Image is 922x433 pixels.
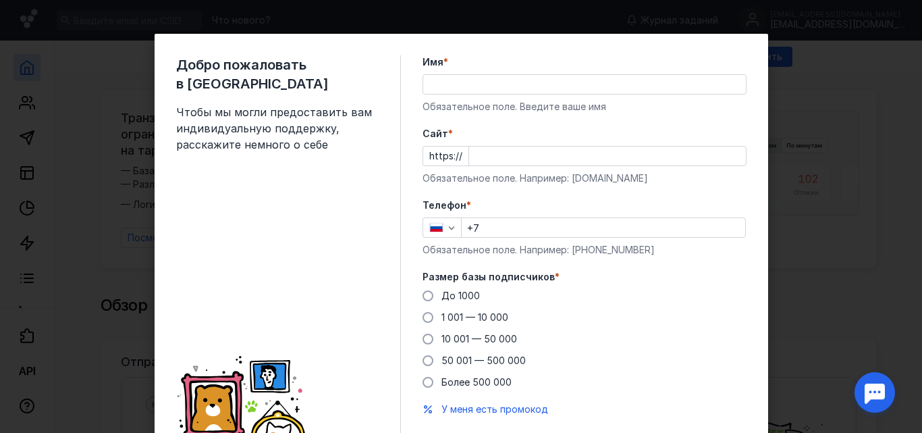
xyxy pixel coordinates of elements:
div: Обязательное поле. Например: [PHONE_NUMBER] [423,243,747,257]
span: До 1000 [441,290,480,301]
span: Cайт [423,127,448,141]
span: 10 001 — 50 000 [441,333,517,345]
span: Размер базы подписчиков [423,270,555,284]
span: У меня есть промокод [441,403,548,415]
span: Более 500 000 [441,376,512,388]
span: Чтобы мы могли предоставить вам индивидуальную поддержку, расскажите немного о себе [176,104,379,153]
span: Имя [423,55,443,69]
span: 50 001 — 500 000 [441,355,526,366]
span: Телефон [423,199,466,212]
button: У меня есть промокод [441,403,548,416]
span: 1 001 — 10 000 [441,311,508,323]
div: Обязательное поле. Например: [DOMAIN_NAME] [423,172,747,185]
div: Обязательное поле. Введите ваше имя [423,100,747,113]
span: Добро пожаловать в [GEOGRAPHIC_DATA] [176,55,379,93]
